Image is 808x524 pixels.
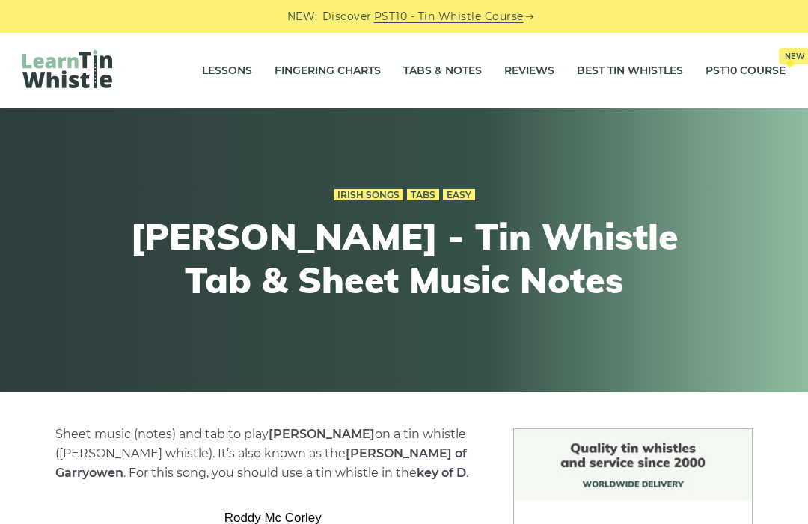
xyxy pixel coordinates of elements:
img: LearnTinWhistle.com [22,50,112,88]
strong: [PERSON_NAME] of Garryowen [55,446,467,480]
a: Tabs [407,189,439,201]
p: Sheet music (notes) and tab to play on a tin whistle ([PERSON_NAME] whistle). It’s also known as ... [55,425,492,483]
a: PST10 CourseNew [706,52,786,90]
a: Reviews [504,52,554,90]
a: Tabs & Notes [403,52,482,90]
a: Irish Songs [334,189,403,201]
a: Lessons [202,52,252,90]
a: Fingering Charts [275,52,381,90]
a: Best Tin Whistles [577,52,683,90]
h1: [PERSON_NAME] - Tin Whistle Tab & Sheet Music Notes [129,215,679,301]
strong: [PERSON_NAME] [269,427,375,441]
a: Easy [443,189,475,201]
strong: key of D [417,466,466,480]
